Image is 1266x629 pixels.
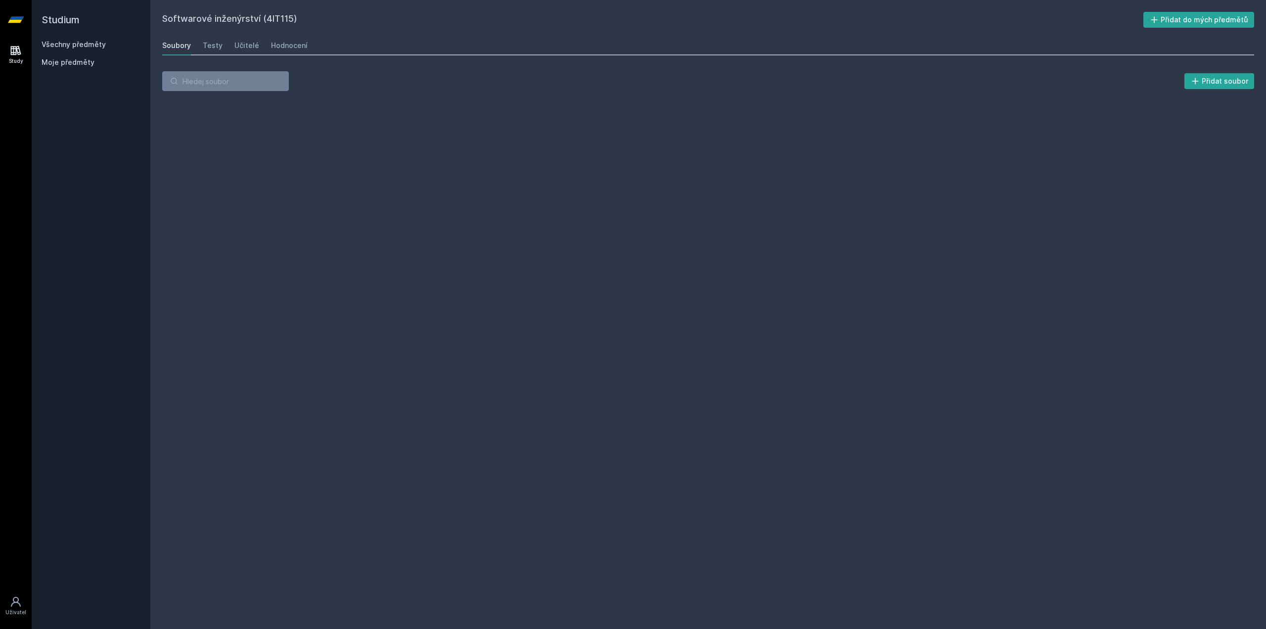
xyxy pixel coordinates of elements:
[162,36,191,55] a: Soubory
[162,41,191,50] div: Soubory
[1143,12,1255,28] button: Přidat do mých předmětů
[203,36,223,55] a: Testy
[271,41,308,50] div: Hodnocení
[162,71,289,91] input: Hledej soubor
[234,41,259,50] div: Učitelé
[42,57,94,67] span: Moje předměty
[1184,73,1255,89] button: Přidat soubor
[203,41,223,50] div: Testy
[9,57,23,65] div: Study
[5,609,26,616] div: Uživatel
[42,40,106,48] a: Všechny předměty
[2,40,30,70] a: Study
[271,36,308,55] a: Hodnocení
[162,12,1143,28] h2: Softwarové inženýrství (4IT115)
[2,591,30,621] a: Uživatel
[234,36,259,55] a: Učitelé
